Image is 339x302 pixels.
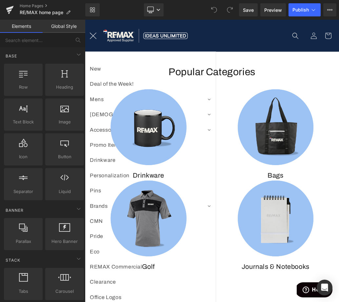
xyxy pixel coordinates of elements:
iframe: Opens a widget where you can chat to one of our agents [212,263,248,279]
span: Publish [292,7,309,12]
span: Separator [6,188,41,195]
summary: Search [207,9,222,23]
h1: Golf [5,243,122,251]
h1: Bags [132,151,249,160]
button: Redo [223,3,236,16]
a: Global Style [43,20,85,33]
button: More [323,3,336,16]
div: Open Intercom Messenger [317,280,332,295]
a: Preview [260,3,286,16]
span: Carousel [47,288,82,295]
button: Publish [289,3,321,16]
span: Preview [264,7,282,13]
button: Undo [208,3,221,16]
span: Image [47,119,82,125]
h1: Drinkware [5,151,122,160]
a: Home Pages [20,3,85,9]
span: Hero Banner [47,238,82,245]
img: Ideas Unlimited Promotions - RE/MAX Approved Supplier [18,9,103,23]
span: RE/MAX home page [20,10,63,15]
span: Parallax [6,238,41,245]
h1: Journals & Notebooks [132,243,249,251]
a: Ideas Unlimited Promotions - RE/MAX Approved Supplier [15,7,106,25]
a: New Library [85,3,100,16]
span: Stack [5,257,21,263]
span: Icon [6,153,41,160]
span: Heading [47,84,82,91]
span: Liquid [47,188,82,195]
span: Row [6,84,41,91]
span: Banner [5,207,24,213]
span: Base [5,53,18,59]
summary: Menu [1,9,15,23]
span: Save [243,7,254,13]
span: Text Block [6,119,41,125]
span: Button [47,153,82,160]
span: Tabs [6,288,41,295]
